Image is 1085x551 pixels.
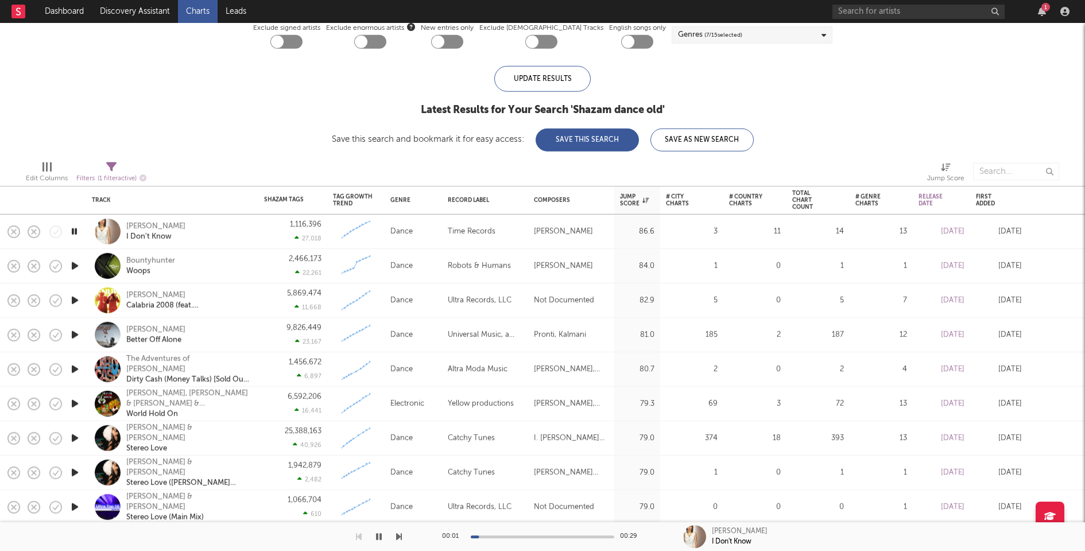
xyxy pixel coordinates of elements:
div: Electronic [390,397,424,410]
div: [DATE] [919,293,964,307]
span: ( 7 / 15 selected) [704,28,742,42]
div: Altra Moda Music [448,362,507,376]
div: Genres [678,28,742,42]
a: [PERSON_NAME]Calabria 2008 (feat. [GEOGRAPHIC_DATA]) [126,290,250,311]
div: Record Label [448,197,517,204]
div: Edit Columns [26,172,68,185]
div: 84.0 [620,259,654,273]
div: 11,668 [294,304,321,311]
button: Exclude enormous artists [407,21,415,32]
button: Save This Search [536,129,639,152]
a: [PERSON_NAME], [PERSON_NAME] & [PERSON_NAME] & [PERSON_NAME]World Hold On [126,388,250,419]
div: [DATE] [919,431,964,445]
div: Better Off Alone [126,335,185,345]
div: [DATE] [976,431,1022,445]
input: Search for artists [832,5,1005,19]
div: Ultra Records, LLC [448,293,511,307]
div: [DATE] [919,465,964,479]
div: 79.0 [620,500,654,514]
a: [PERSON_NAME]Better Off Alone [126,324,185,345]
div: 0 [729,293,781,307]
div: Dance [390,362,413,376]
div: [DATE] [976,500,1022,514]
div: 2 [792,362,844,376]
div: [DATE] [976,397,1022,410]
div: 13 [855,224,907,238]
div: 1 [792,259,844,273]
div: 6,592,206 [288,393,321,401]
div: 13 [855,431,907,445]
label: English songs only [609,21,666,35]
label: New entries only [421,21,474,35]
div: 1,456,672 [289,359,321,366]
div: 14 [792,224,844,238]
div: [PERSON_NAME] & [PERSON_NAME] [126,457,250,478]
div: Pronti, Kalmani [534,328,586,342]
div: 82.9 [620,293,654,307]
div: 1 [855,259,907,273]
div: [DATE] [919,328,964,342]
div: I Don't Know [126,231,185,242]
div: [PERSON_NAME], [PERSON_NAME] [534,362,609,376]
div: 6,897 [297,372,321,380]
div: [DATE] [919,500,964,514]
div: [DATE] [976,293,1022,307]
div: [PERSON_NAME] & [PERSON_NAME] [126,491,250,512]
a: [PERSON_NAME] & [PERSON_NAME]Stereo Love (Main Mix) [126,491,250,522]
div: 0 [729,465,781,479]
div: # City Charts [666,193,700,207]
div: 1 [666,465,718,479]
div: Edit Columns [26,157,68,191]
a: [PERSON_NAME]I Don't Know [126,221,185,242]
a: BountyhunterWoops [126,255,175,276]
div: Composers [534,197,603,204]
div: Not Documented [534,293,594,307]
div: Dance [390,431,413,445]
div: Time Records [448,224,495,238]
div: [PERSON_NAME] [126,290,250,300]
div: 25,388,163 [285,428,321,435]
div: [DATE] [919,224,964,238]
div: Latest Results for Your Search ' Shazam dance old ' [332,103,754,117]
div: 2 [729,328,781,342]
div: 1 [855,500,907,514]
div: 9,826,449 [286,324,321,332]
div: [DATE] [976,259,1022,273]
div: # Genre Charts [855,193,890,207]
div: [PERSON_NAME] [534,224,593,238]
div: 23,167 [295,338,321,346]
div: Dance [390,328,413,342]
div: 40,926 [293,441,321,449]
div: Stereo Love ([PERSON_NAME] Remix) [126,478,250,488]
input: Search... [973,163,1059,180]
div: 79.3 [620,397,654,410]
div: [PERSON_NAME] [534,259,593,273]
a: [PERSON_NAME] & [PERSON_NAME]Stereo Love ([PERSON_NAME] Remix) [126,457,250,488]
div: 2,482 [297,476,321,483]
span: ( 1 filter active) [98,175,137,181]
div: 2 [666,362,718,376]
div: 0 [666,500,718,514]
div: Dirty Cash (Money Talks) [Sold Out 7 Inch Mix] [126,374,250,385]
div: 80.7 [620,362,654,376]
div: Genre [390,197,431,204]
div: 5 [792,293,844,307]
div: [PERSON_NAME] [126,221,185,231]
div: 86.6 [620,224,654,238]
div: 7 [855,293,907,307]
div: 72 [792,397,844,410]
div: 1,066,704 [288,496,321,504]
div: [DATE] [976,328,1022,342]
div: Stereo Love (Main Mix) [126,512,250,522]
div: Universal Music, a division of Universal International Music BV [448,328,522,342]
div: Calabria 2008 (feat. [GEOGRAPHIC_DATA]) [126,300,250,311]
div: 2,466,173 [289,255,321,263]
div: [PERSON_NAME] [126,324,185,335]
div: Jump Score [927,172,964,185]
div: 1,942,879 [288,462,321,469]
div: I. [PERSON_NAME] [PERSON_NAME], [PERSON_NAME], [PERSON_NAME] [534,431,609,445]
div: [PERSON_NAME], [PERSON_NAME], [PERSON_NAME] [PERSON_NAME] [534,397,609,410]
div: [DATE] [919,397,964,410]
div: 5,869,474 [287,290,321,297]
div: 13 [855,397,907,410]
